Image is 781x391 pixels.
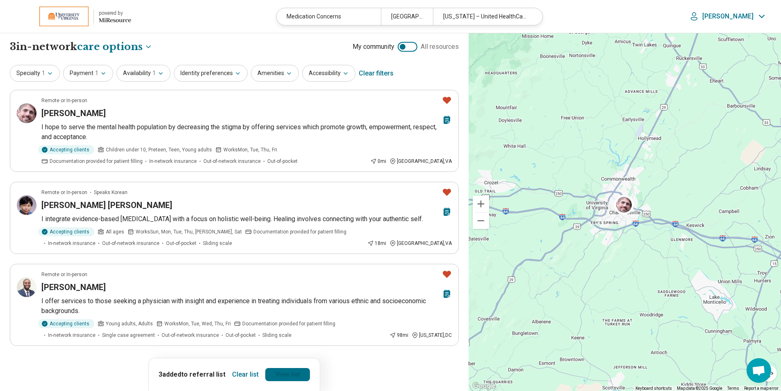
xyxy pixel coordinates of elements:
[41,97,87,104] p: Remote or In-person
[48,240,96,247] span: In-network insurance
[359,64,394,83] div: Clear filters
[747,358,771,383] a: Open chat
[164,320,231,327] span: Works Mon, Tue, Wed, Thu, Fri
[63,65,113,82] button: Payment1
[225,332,256,339] span: Out-of-pocket
[38,319,94,328] div: Accepting clients
[41,296,452,316] p: I offer services to those seeking a physician with insight and experience in treating individuals...
[13,7,131,26] a: University of Virginiapowered by
[41,214,452,224] p: I integrate evidence-based [MEDICAL_DATA] with a focus on holistic well-being. Healing involves c...
[41,271,87,278] p: Remote or In-person
[94,189,128,196] span: Speaks Korean
[102,332,155,339] span: Single case agreement
[106,320,153,327] span: Young adults, Adults
[39,7,89,26] img: University of Virginia
[389,240,452,247] div: [GEOGRAPHIC_DATA] , VA
[677,386,722,391] span: Map data ©2025 Google
[262,332,291,339] span: Sliding scale
[174,65,248,82] button: Identity preferences
[744,386,779,391] a: Report a map error
[353,42,394,52] span: My community
[702,12,754,21] p: [PERSON_NAME]
[277,8,381,25] div: Medication Concerns
[41,107,106,119] h3: [PERSON_NAME]
[727,386,739,391] a: Terms
[38,145,94,154] div: Accepting clients
[242,320,335,327] span: Documentation provided for patient filling
[412,332,452,339] div: [US_STATE] , DC
[106,228,124,236] span: All ages
[367,240,386,247] div: 18 mi
[203,158,261,165] span: Out-of-network insurance
[77,40,143,54] span: care options
[41,189,87,196] p: Remote or In-person
[48,332,96,339] span: In-network insurance
[439,92,455,109] button: Favorite
[473,213,489,229] button: Zoom out
[106,146,212,153] span: Children under 10, Preteen, Teen, Young adults
[41,281,106,293] h3: [PERSON_NAME]
[10,65,60,82] button: Specialty1
[433,8,537,25] div: [US_STATE] – United HealthCare Student Resources
[389,158,452,165] div: [GEOGRAPHIC_DATA] , VA
[265,368,310,381] a: View list
[439,266,455,283] button: Favorite
[41,199,172,211] h3: [PERSON_NAME] [PERSON_NAME]
[439,184,455,201] button: Favorite
[136,228,242,236] span: Works Sun, Mon, Tue, Thu, [PERSON_NAME], Sat
[102,240,159,247] span: Out-of-network insurance
[421,42,459,52] span: All resources
[77,40,153,54] button: Care options
[302,65,355,82] button: Accessibility
[95,69,98,78] span: 1
[267,158,298,165] span: Out-of-pocket
[10,40,153,54] h1: 3 in-network
[203,240,232,247] span: Sliding scale
[370,158,386,165] div: 0 mi
[229,368,262,381] button: Clear list
[181,370,225,378] span: to referral list
[389,332,408,339] div: 98 mi
[41,122,452,142] p: I hope to serve the mental health population by decreasing the stigma by offering services which ...
[162,332,219,339] span: Out-of-network insurance
[251,65,299,82] button: Amenities
[253,228,346,236] span: Documentation provided for patient filling
[149,158,197,165] span: In-network insurance
[166,240,196,247] span: Out-of-pocket
[473,196,489,212] button: Zoom in
[50,158,143,165] span: Documentation provided for patient filling
[99,9,131,17] div: powered by
[38,227,94,236] div: Accepting clients
[381,8,433,25] div: [GEOGRAPHIC_DATA], [GEOGRAPHIC_DATA]
[223,146,277,153] span: Works Mon, Tue, Thu, Fri
[159,370,225,380] p: 3 added
[42,69,45,78] span: 1
[116,65,171,82] button: Availability1
[153,69,156,78] span: 1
